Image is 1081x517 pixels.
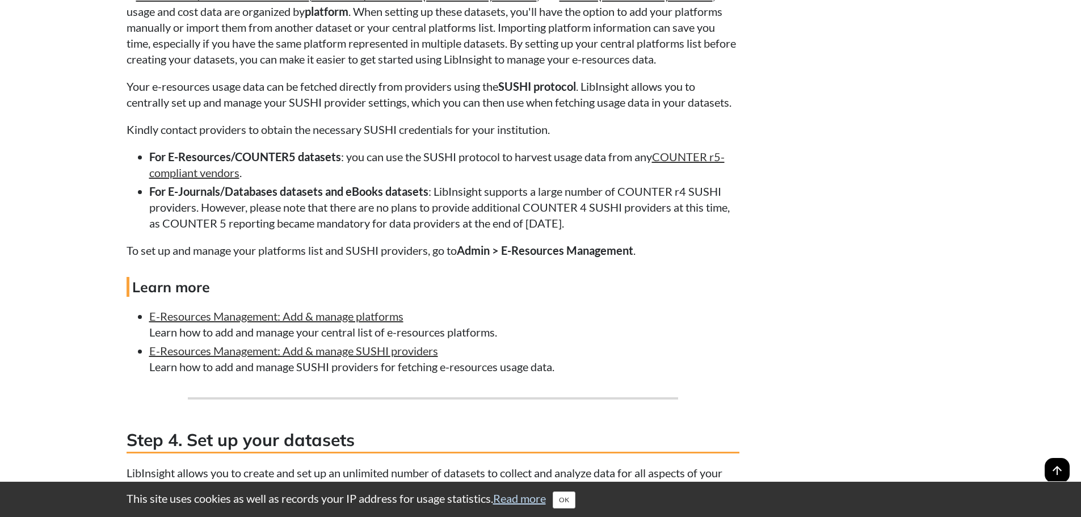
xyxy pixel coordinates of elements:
[149,308,739,340] li: Learn how to add and manage your central list of e-resources platforms.
[498,79,576,93] strong: SUSHI protocol
[127,121,739,137] p: Kindly contact providers to obtain the necessary SUSHI credentials for your institution.
[149,344,438,358] a: E-Resources Management: Add & manage SUSHI providers
[149,150,725,179] a: COUNTER r5-compliant vendors
[149,343,739,375] li: Learn how to add and manage SUSHI providers for fetching e-resources usage data.
[149,150,341,163] span: For E-Resources/COUNTER5 datasets
[115,490,966,508] div: This site uses cookies as well as records your IP address for usage statistics.
[149,309,403,323] a: E-Resources Management: Add & manage platforms
[305,5,348,18] strong: platform
[553,491,575,508] button: Close
[493,491,546,505] a: Read more
[149,183,739,231] li: : LibInsight supports a large number of COUNTER r4 SUSHI providers. However, please note that the...
[1045,458,1070,483] span: arrow_upward
[127,242,739,258] p: To set up and manage your platforms list and SUSHI providers, go to .
[127,78,739,110] p: Your e-resources usage data can be fetched directly from providers using the . LibInsight allows ...
[457,243,633,257] strong: Admin > E-Resources Management
[149,184,428,198] span: For E-Journals/Databases datasets and eBooks datasets
[127,277,739,297] h4: Learn more
[149,149,739,180] li: : you can use the SUSHI protocol to harvest usage data from any .
[127,428,739,453] h3: Step 4. Set up your datasets
[1045,459,1070,473] a: arrow_upward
